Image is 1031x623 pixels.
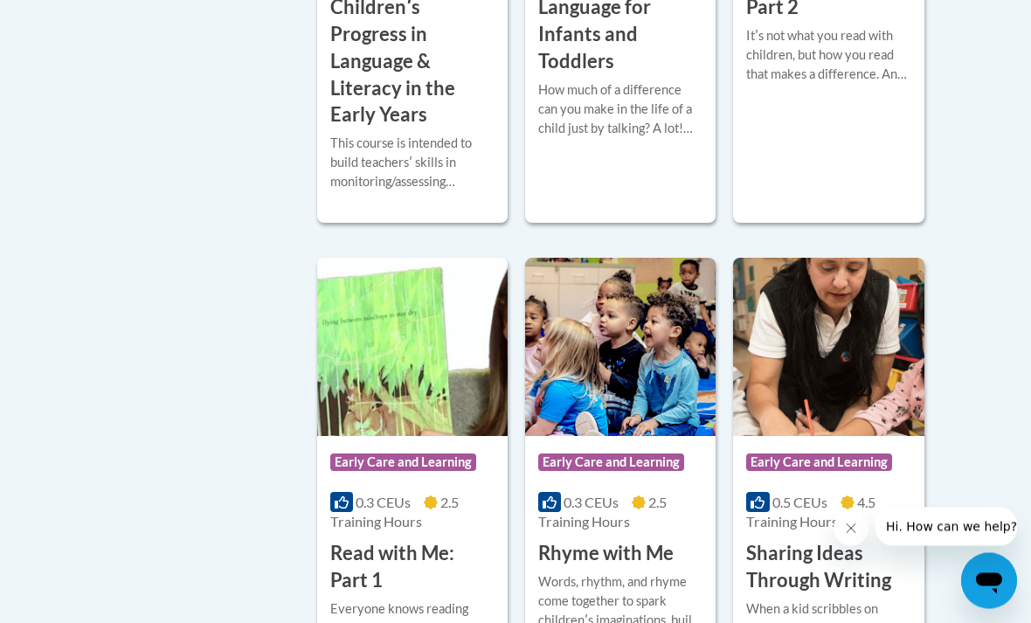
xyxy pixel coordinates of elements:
[961,553,1017,609] iframe: Button to launch messaging window
[834,511,868,546] iframe: Close message
[356,495,411,511] span: 0.3 CEUs
[564,495,619,511] span: 0.3 CEUs
[538,454,684,472] span: Early Care and Learning
[330,541,495,595] h3: Read with Me: Part 1
[875,508,1017,546] iframe: Message from company
[538,81,702,139] div: How much of a difference can you make in the life of a child just by talking? A lot! You can help...
[733,259,924,437] img: Course Logo
[538,541,674,568] h3: Rhyme with Me
[746,454,892,472] span: Early Care and Learning
[746,541,910,595] h3: Sharing Ideas Through Writing
[330,454,476,472] span: Early Care and Learning
[330,135,495,192] div: This course is intended to build teachersʹ skills in monitoring/assessing childrenʹs developmenta...
[317,259,508,437] img: Course Logo
[772,495,827,511] span: 0.5 CEUs
[525,259,716,437] img: Course Logo
[746,27,910,85] div: Itʹs not what you read with children, but how you read that makes a difference. And you have the ...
